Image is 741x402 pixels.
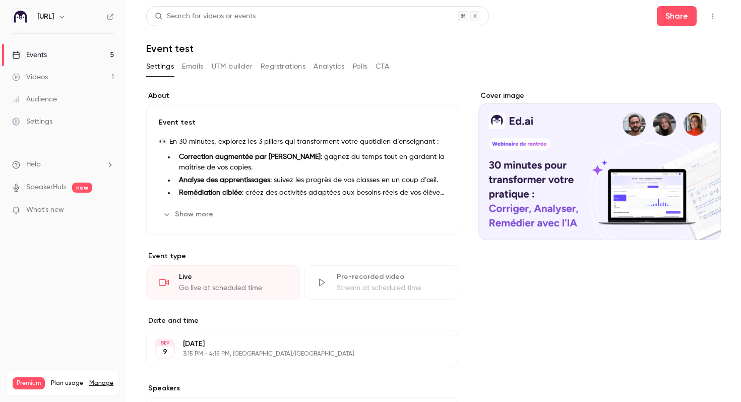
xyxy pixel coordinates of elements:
[478,91,721,101] label: Cover image
[163,347,167,357] p: 9
[212,59,253,75] button: UTM builder
[13,9,29,25] img: Ed.ai
[183,350,405,358] p: 3:15 PM - 4:15 PM, [GEOGRAPHIC_DATA]/[GEOGRAPHIC_DATA]
[12,159,114,170] li: help-dropdown-opener
[179,283,287,293] div: Go live at scheduled time
[155,11,256,22] div: Search for videos or events
[89,379,113,387] a: Manage
[51,379,83,387] span: Plan usage
[175,188,446,198] li: : créez des activités adaptées aux besoins réels de vos élèves.
[26,159,41,170] span: Help
[146,383,458,393] label: Speakers
[26,205,64,215] span: What's new
[314,59,345,75] button: Analytics
[657,6,697,26] button: Share
[179,189,242,196] strong: Remédiation ciblée
[304,265,458,300] div: Pre-recorded videoStream at scheduled time
[175,152,446,173] li: : gagnez du temps tout en gardant la maîtrise de vos copies.
[146,91,458,101] label: About
[156,339,174,347] div: SEP
[179,153,321,160] strong: Correction augmentée par [PERSON_NAME]
[12,72,48,82] div: Videos
[159,118,446,128] p: Event test
[37,12,54,22] h6: [URL]
[159,206,219,222] button: Show more
[146,251,458,261] p: Event type
[337,272,445,282] div: Pre-recorded video
[353,59,367,75] button: Polls
[183,339,405,349] p: [DATE]
[175,175,446,186] li: : suivez les progrès de vos classes en un coup d’œil.
[72,183,92,193] span: new
[179,272,287,282] div: Live
[179,177,270,184] strong: Analyse des apprentissages
[261,59,305,75] button: Registrations
[337,283,445,293] div: Stream at scheduled time
[13,377,45,389] span: Premium
[159,136,446,148] p: 👀 En 30 minutes, explorez les 3 piliers qui transforment votre quotidien d’enseignant :
[182,59,203,75] button: Emails
[146,265,300,300] div: LiveGo live at scheduled time
[146,59,174,75] button: Settings
[478,91,721,240] section: Cover image
[26,182,66,193] a: SpeakerHub
[12,50,47,60] div: Events
[146,316,458,326] label: Date and time
[376,59,389,75] button: CTA
[146,42,721,54] h1: Event test
[12,94,57,104] div: Audience
[12,117,52,127] div: Settings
